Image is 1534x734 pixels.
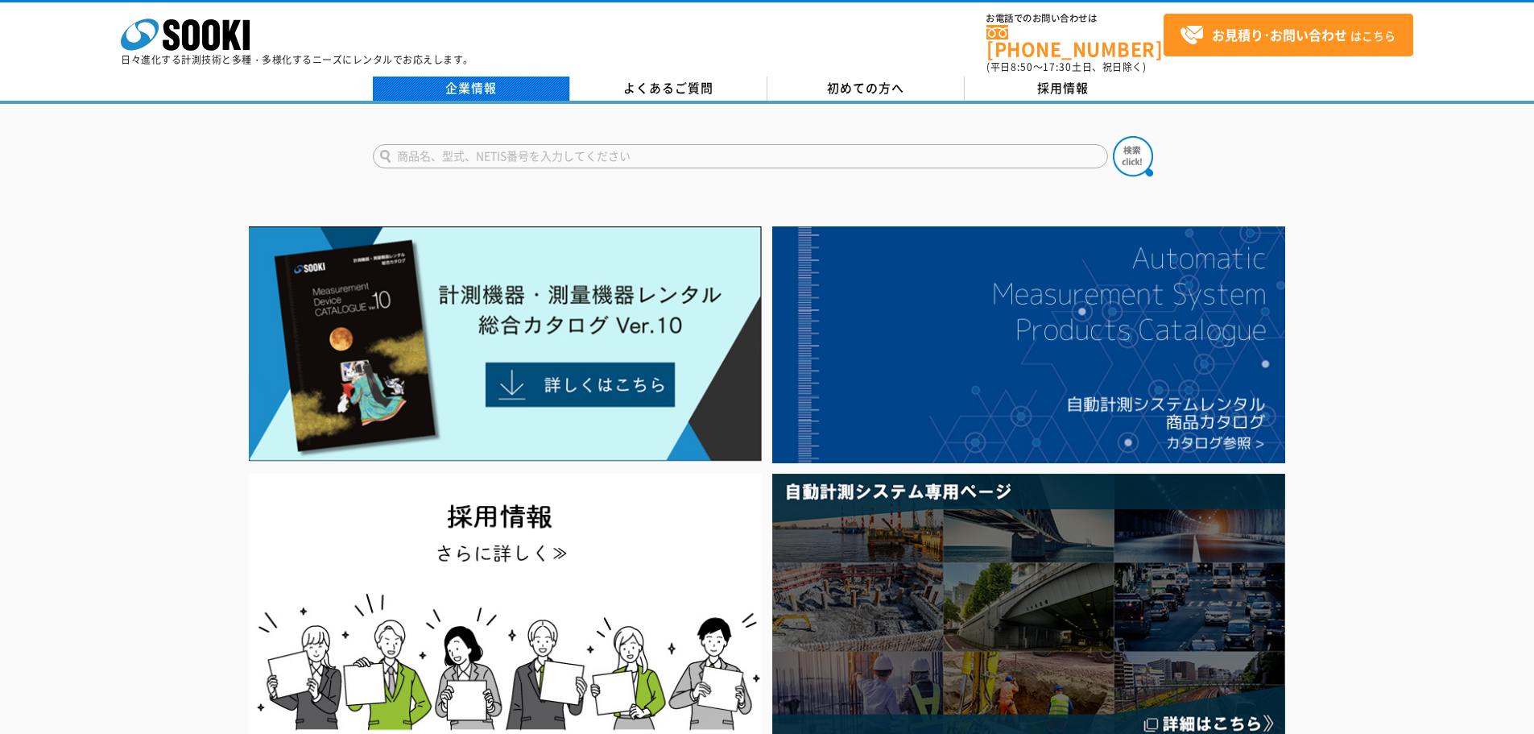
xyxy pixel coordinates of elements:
[1011,60,1033,74] span: 8:50
[986,14,1164,23] span: お電話でのお問い合わせは
[986,25,1164,58] a: [PHONE_NUMBER]
[1043,60,1072,74] span: 17:30
[1164,14,1413,56] a: お見積り･お問い合わせはこちら
[827,79,904,97] span: 初めての方へ
[772,226,1285,463] img: 自動計測システムカタログ
[570,77,767,101] a: よくあるご質問
[767,77,965,101] a: 初めての方へ
[249,226,762,462] img: Catalog Ver10
[986,60,1146,74] span: (平日 ～ 土日、祝日除く)
[373,144,1108,168] input: 商品名、型式、NETIS番号を入力してください
[1180,23,1395,48] span: はこちら
[373,77,570,101] a: 企業情報
[1113,136,1153,176] img: btn_search.png
[1212,25,1347,44] strong: お見積り･お問い合わせ
[121,55,473,64] p: 日々進化する計測技術と多種・多様化するニーズにレンタルでお応えします。
[965,77,1162,101] a: 採用情報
